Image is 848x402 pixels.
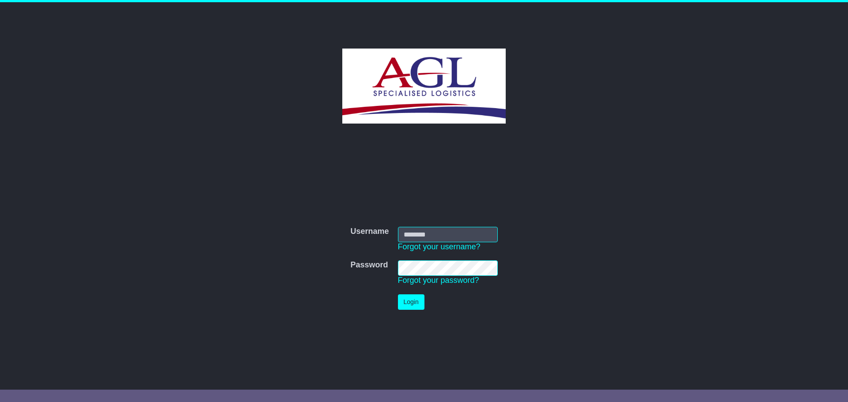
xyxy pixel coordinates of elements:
[398,294,424,310] button: Login
[350,227,389,237] label: Username
[350,260,388,270] label: Password
[398,276,479,285] a: Forgot your password?
[398,242,481,251] a: Forgot your username?
[342,49,505,124] img: AGL SPECIALISED LOGISTICS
